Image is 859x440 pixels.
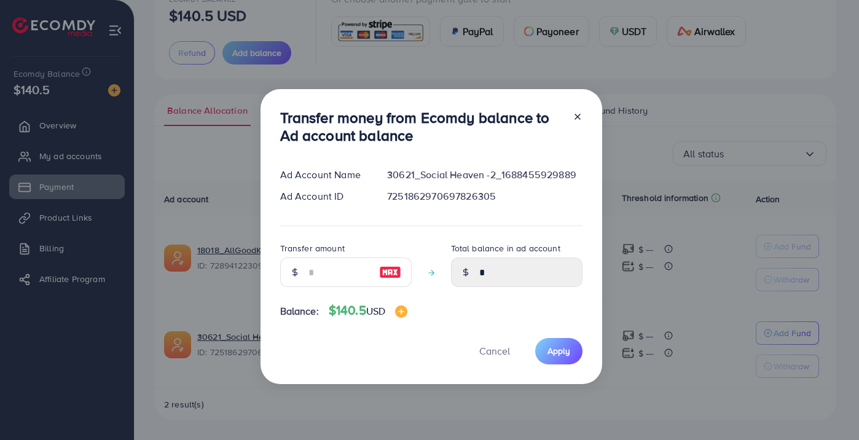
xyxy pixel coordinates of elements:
div: 7251862970697826305 [377,189,592,203]
span: Cancel [479,344,510,358]
div: Ad Account Name [270,168,378,182]
span: Balance: [280,304,319,318]
button: Cancel [464,338,525,364]
label: Total balance in ad account [451,242,560,254]
span: Apply [547,345,570,357]
img: image [395,305,407,318]
img: image [379,265,401,280]
h3: Transfer money from Ecomdy balance to Ad account balance [280,109,563,144]
h4: $140.5 [329,303,407,318]
div: 30621_Social Heaven -2_1688455929889 [377,168,592,182]
button: Apply [535,338,582,364]
span: USD [366,304,385,318]
div: Ad Account ID [270,189,378,203]
iframe: Chat [807,385,850,431]
label: Transfer amount [280,242,345,254]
